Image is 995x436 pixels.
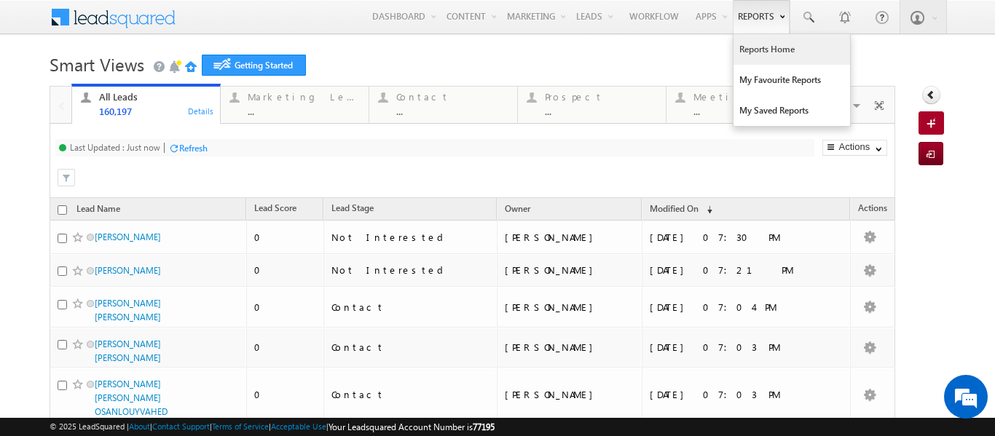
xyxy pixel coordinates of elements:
div: ... [693,106,806,116]
span: Your Leadsquared Account Number is [329,421,495,432]
div: ... [396,106,508,116]
a: [PERSON_NAME] [95,265,161,276]
span: 77195 [473,421,495,432]
a: [PERSON_NAME] [PERSON_NAME] [95,298,161,322]
a: My Favourite Reports [734,65,850,95]
span: Owner [505,203,530,214]
div: Marketing Leads [248,91,360,103]
a: Meeting... [666,87,815,123]
span: (sorted descending) [701,204,712,215]
span: Smart Views [50,52,144,76]
div: Not Interested [331,263,491,277]
a: Contact... [369,87,518,123]
a: Prospect... [517,87,666,123]
a: Terms of Service [212,421,269,431]
div: Last Updated : Just now [70,142,160,153]
a: Reports Home [734,34,850,65]
a: [PERSON_NAME] [PERSON_NAME] [95,338,161,363]
div: All Leads [99,91,211,103]
div: [PERSON_NAME] [505,341,635,354]
a: All Leads160,197Details [71,84,221,124]
div: ... [545,106,657,116]
a: Modified On (sorted descending) [642,200,720,219]
div: Not Interested [331,231,491,244]
span: Lead Stage [331,202,374,213]
span: Modified On [650,203,699,214]
span: Actions [851,200,894,219]
div: [PERSON_NAME] [505,231,635,244]
a: [PERSON_NAME] [PERSON_NAME] OSANLOUYVAHED [95,378,168,417]
div: 0 [254,341,317,354]
span: Lead Score [254,202,296,213]
div: Contact [331,301,491,314]
div: [DATE] 07:30 PM [650,231,843,244]
div: ... [248,106,360,116]
div: [PERSON_NAME] [505,301,635,314]
div: Contact [331,388,491,401]
a: Acceptable Use [271,421,326,431]
div: [PERSON_NAME] [505,263,635,277]
div: 0 [254,231,317,244]
a: [PERSON_NAME] [95,231,161,242]
a: Lead Stage [324,200,381,219]
input: Check all records [58,205,67,215]
a: About [129,421,150,431]
a: My Saved Reports [734,95,850,126]
div: Refresh [179,143,208,154]
div: 0 [254,301,317,314]
div: 160,197 [99,106,211,116]
div: [DATE] 07:21 PM [650,263,843,277]
div: Contact [396,91,508,103]
div: 0 [254,388,317,401]
div: [DATE] 07:03 PM [650,388,843,401]
div: Prospect [545,91,657,103]
a: Lead Name [69,201,127,220]
a: Marketing Leads... [220,87,369,123]
div: [PERSON_NAME] [505,388,635,401]
div: [DATE] 07:03 PM [650,341,843,354]
div: 0 [254,263,317,277]
div: [DATE] 07:04 PM [650,301,843,314]
span: © 2025 LeadSquared | | | | | [50,420,495,434]
a: Contact Support [152,421,210,431]
a: Getting Started [202,55,306,76]
a: Lead Score [247,200,304,219]
div: Contact [331,341,491,354]
div: Meeting [693,91,806,103]
div: Details [187,104,215,117]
